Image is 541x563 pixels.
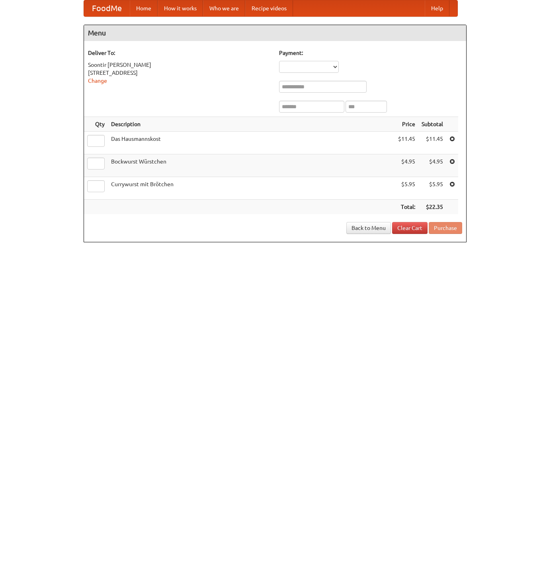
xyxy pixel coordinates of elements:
[418,177,446,200] td: $5.95
[88,78,107,84] a: Change
[88,61,271,69] div: Soontir [PERSON_NAME]
[203,0,245,16] a: Who we are
[84,0,130,16] a: FoodMe
[418,117,446,132] th: Subtotal
[108,117,395,132] th: Description
[84,25,466,41] h4: Menu
[346,222,391,234] a: Back to Menu
[425,0,449,16] a: Help
[84,117,108,132] th: Qty
[88,49,271,57] h5: Deliver To:
[395,132,418,154] td: $11.45
[418,154,446,177] td: $4.95
[429,222,462,234] button: Purchase
[245,0,293,16] a: Recipe videos
[395,154,418,177] td: $4.95
[88,69,271,77] div: [STREET_ADDRESS]
[108,154,395,177] td: Bockwurst Würstchen
[108,132,395,154] td: Das Hausmannskost
[418,200,446,214] th: $22.35
[395,117,418,132] th: Price
[130,0,158,16] a: Home
[395,200,418,214] th: Total:
[418,132,446,154] td: $11.45
[392,222,428,234] a: Clear Cart
[108,177,395,200] td: Currywurst mit Brötchen
[279,49,462,57] h5: Payment:
[158,0,203,16] a: How it works
[395,177,418,200] td: $5.95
